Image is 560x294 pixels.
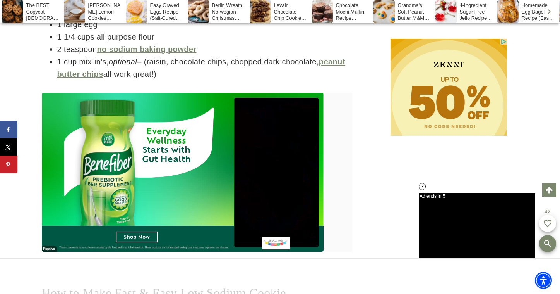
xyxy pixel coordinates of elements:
[57,18,352,31] li: 1 large egg
[57,55,352,80] li: 1 cup mix-in’s, – (raisin, chocolate chips, chopped dark chocolate, all work great!)
[97,45,196,54] a: no sodium baking powder
[57,43,352,55] li: 2 teaspoon
[391,39,507,136] iframe: Advertisement
[535,272,552,289] div: Accessibility Menu
[139,259,421,294] iframe: Advertisement
[542,183,556,197] a: Scroll to top
[57,31,352,43] li: 1 1/4 cups all purpose flour
[109,57,137,66] em: optional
